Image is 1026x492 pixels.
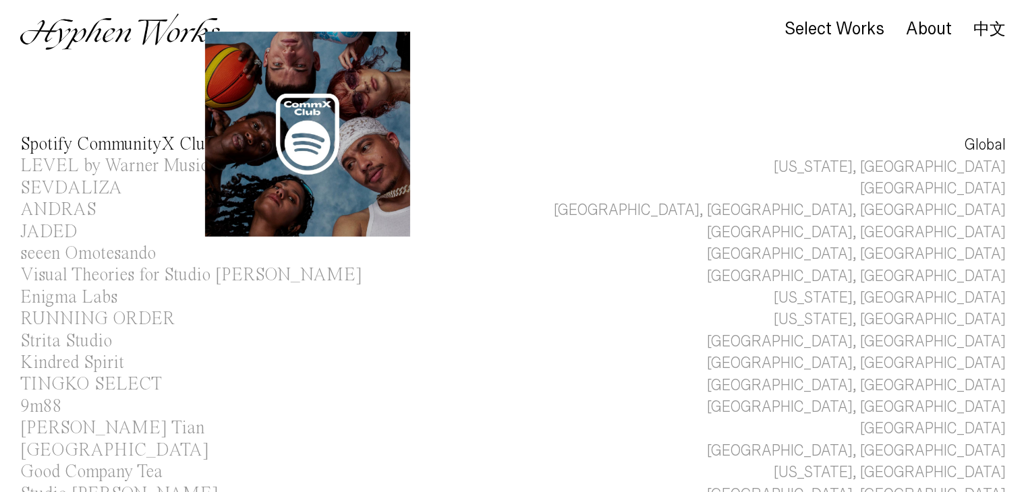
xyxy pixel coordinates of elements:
div: [US_STATE], [GEOGRAPHIC_DATA] [774,309,1006,330]
div: [GEOGRAPHIC_DATA], [GEOGRAPHIC_DATA] [707,375,1006,396]
div: [GEOGRAPHIC_DATA], [GEOGRAPHIC_DATA] [707,440,1006,462]
div: Select Works [785,20,884,38]
div: Strita Studio [20,332,112,350]
div: LEVEL by Warner Music Group [20,157,259,175]
div: [US_STATE], [GEOGRAPHIC_DATA] [774,287,1006,309]
div: About [906,20,952,38]
div: ANDRAS [20,201,96,219]
div: Global [965,134,1006,156]
div: Visual Theories for Studio [PERSON_NAME] [20,266,362,284]
a: About [906,22,952,37]
div: TINGKO SELECT [20,375,162,394]
div: [GEOGRAPHIC_DATA] [20,441,209,460]
div: 9m88 [20,398,62,416]
div: [GEOGRAPHIC_DATA], [GEOGRAPHIC_DATA] [707,331,1006,352]
div: [GEOGRAPHIC_DATA], [GEOGRAPHIC_DATA] [707,222,1006,243]
div: [GEOGRAPHIC_DATA], [GEOGRAPHIC_DATA] [707,266,1006,287]
img: Hyphen Works [20,13,219,50]
div: [GEOGRAPHIC_DATA], [GEOGRAPHIC_DATA] [707,396,1006,418]
a: Select Works [785,22,884,37]
div: Enigma Labs [20,288,117,307]
div: [GEOGRAPHIC_DATA], [GEOGRAPHIC_DATA] [707,352,1006,374]
div: RUNNING ORDER [20,310,175,328]
div: [US_STATE], [GEOGRAPHIC_DATA] [774,462,1006,483]
div: [PERSON_NAME] Tian [20,419,204,437]
div: [GEOGRAPHIC_DATA] [860,178,1006,199]
div: [GEOGRAPHIC_DATA], [GEOGRAPHIC_DATA] [707,243,1006,265]
div: Spotify CommunityX Clubs [20,135,220,154]
div: JADED [20,223,78,241]
a: 中文 [973,22,1006,36]
div: [GEOGRAPHIC_DATA] [860,418,1006,439]
div: [US_STATE], [GEOGRAPHIC_DATA] [774,156,1006,178]
div: [GEOGRAPHIC_DATA], [GEOGRAPHIC_DATA], [GEOGRAPHIC_DATA] [554,199,1006,221]
div: seeen Omotesando [20,245,156,263]
div: Kindred Spirit [20,354,124,372]
div: SEVDALIZA [20,179,122,197]
div: Good Company Tea [20,463,163,481]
